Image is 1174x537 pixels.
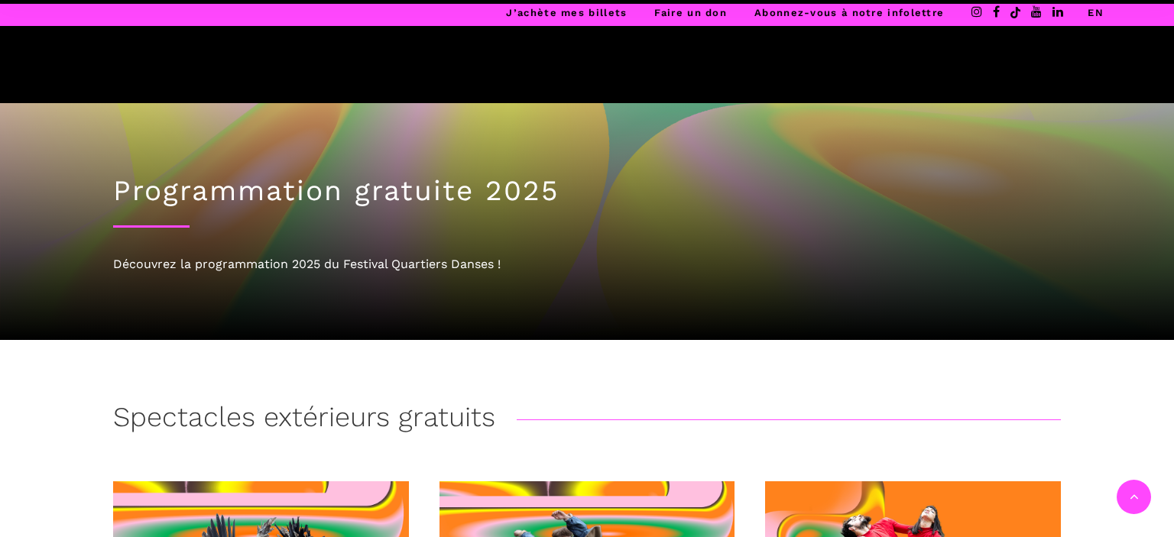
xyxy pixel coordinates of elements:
[1088,7,1104,18] a: EN
[654,7,727,18] a: Faire un don
[113,174,1061,208] h1: Programmation gratuite 2025
[113,401,495,439] h3: Spectacles extérieurs gratuits
[754,7,944,18] a: Abonnez-vous à notre infolettre
[113,254,1061,274] div: Découvrez la programmation 2025 du Festival Quartiers Danses !
[506,7,627,18] a: J’achète mes billets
